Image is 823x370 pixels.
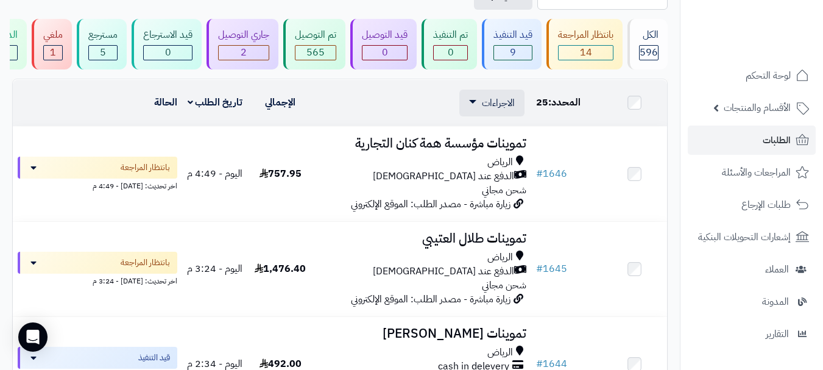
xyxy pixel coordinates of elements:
h3: تموينات مؤسسة همة كنان التجارية [318,137,526,151]
a: قيد الاسترجاع 0 [129,19,204,69]
div: قيد التنفيذ [493,28,532,42]
span: بانتظار المراجعة [121,257,170,269]
span: الرياض [487,155,513,169]
div: بانتظار المراجعة [558,28,613,42]
a: تم التوصيل 565 [281,19,348,69]
span: الطلبات [763,132,791,149]
span: 2 [241,45,247,60]
a: العملاء [688,255,816,284]
span: # [536,261,543,276]
a: تم التنفيذ 0 [419,19,479,69]
span: إشعارات التحويلات البنكية [698,229,791,246]
div: 0 [362,46,407,60]
span: الرياض [487,346,513,360]
a: #1645 [536,261,567,276]
span: 1 [50,45,56,60]
a: الطلبات [688,126,816,155]
div: 14 [559,46,613,60]
a: طلبات الإرجاع [688,190,816,219]
span: زيارة مباشرة - مصدر الطلب: الموقع الإلكتروني [351,292,510,307]
span: زيارة مباشرة - مصدر الطلب: الموقع الإلكتروني [351,197,510,212]
div: 1 [44,46,62,60]
span: 1,476.40 [255,261,306,276]
span: الدفع عند [DEMOGRAPHIC_DATA] [373,265,514,279]
span: التقارير [766,326,789,343]
span: # [536,166,543,181]
div: Open Intercom Messenger [18,322,48,352]
span: 5 [100,45,106,60]
a: الإجمالي [265,95,295,110]
span: اليوم - 4:49 م [187,166,242,181]
span: شحن مجاني [482,183,526,197]
div: تم التنفيذ [433,28,468,42]
div: 0 [144,46,192,60]
div: قيد الاسترجاع [143,28,193,42]
div: اخر تحديث: [DATE] - 4:49 م [18,179,177,191]
a: بانتظار المراجعة 14 [544,19,625,69]
a: جاري التوصيل 2 [204,19,281,69]
a: الاجراءات [469,96,515,110]
a: لوحة التحكم [688,61,816,90]
span: 0 [165,45,171,60]
div: 0 [434,46,467,60]
div: مسترجع [88,28,118,42]
span: المدونة [762,293,789,310]
div: ملغي [43,28,63,42]
span: 596 [640,45,658,60]
a: إشعارات التحويلات البنكية [688,222,816,252]
span: 0 [448,45,454,60]
h3: تموينات [PERSON_NAME] [318,327,526,341]
h3: تموينات طلال العتيبي [318,232,526,246]
div: 2 [219,46,269,60]
span: طلبات الإرجاع [741,196,791,213]
span: 757.95 [260,166,302,181]
a: #1646 [536,166,567,181]
span: لوحة التحكم [746,67,791,84]
img: logo-2.png [740,32,811,58]
a: ملغي 1 [29,19,74,69]
a: تاريخ الطلب [188,95,243,110]
span: الدفع عند [DEMOGRAPHIC_DATA] [373,169,514,183]
a: المدونة [688,287,816,316]
div: المحدد: [536,96,597,110]
a: مسترجع 5 [74,19,129,69]
a: قيد التوصيل 0 [348,19,419,69]
div: قيد التوصيل [362,28,408,42]
div: 565 [295,46,336,60]
span: 565 [306,45,325,60]
div: 5 [89,46,117,60]
a: المراجعات والأسئلة [688,158,816,187]
span: الاجراءات [482,96,515,110]
a: الكل596 [625,19,670,69]
div: 9 [494,46,532,60]
span: اليوم - 3:24 م [187,261,242,276]
span: المراجعات والأسئلة [722,164,791,181]
a: الحالة [154,95,177,110]
span: العملاء [765,261,789,278]
span: شحن مجاني [482,278,526,293]
a: التقارير [688,319,816,349]
div: الكل [639,28,659,42]
div: اخر تحديث: [DATE] - 3:24 م [18,274,177,286]
div: جاري التوصيل [218,28,269,42]
span: 0 [382,45,388,60]
span: الرياض [487,251,513,265]
span: 14 [580,45,592,60]
span: بانتظار المراجعة [121,162,170,174]
span: 9 [510,45,516,60]
div: تم التوصيل [295,28,336,42]
span: قيد التنفيذ [138,352,170,364]
a: قيد التنفيذ 9 [479,19,544,69]
span: 25 [536,95,548,110]
span: الأقسام والمنتجات [724,99,791,116]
